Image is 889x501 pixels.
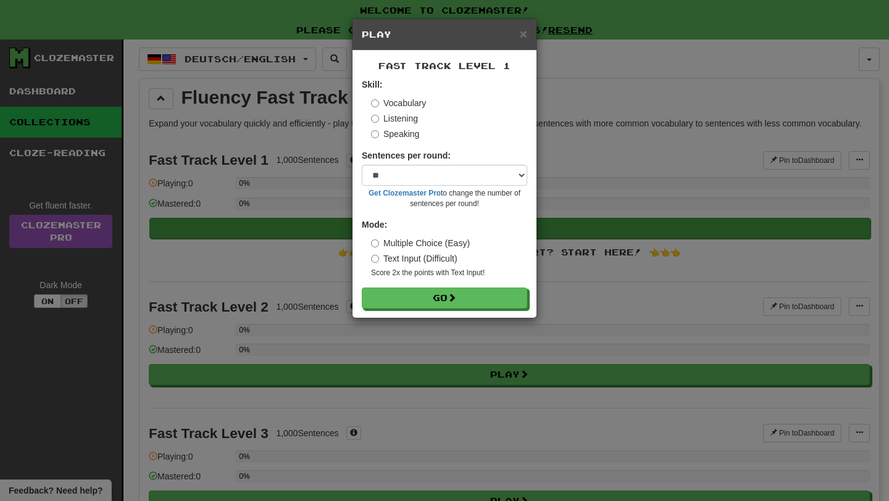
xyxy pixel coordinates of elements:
[520,27,527,41] span: ×
[362,220,387,230] strong: Mode:
[362,80,382,89] strong: Skill:
[371,237,470,249] label: Multiple Choice (Easy)
[371,255,379,263] input: Text Input (Difficult)
[371,252,457,265] label: Text Input (Difficult)
[371,112,418,125] label: Listening
[371,115,379,123] input: Listening
[520,27,527,40] button: Close
[371,97,426,109] label: Vocabulary
[362,188,527,209] small: to change the number of sentences per round!
[362,288,527,308] button: Go
[362,28,527,41] h5: Play
[371,99,379,107] input: Vocabulary
[371,130,379,138] input: Speaking
[369,189,441,197] a: Get Clozemaster Pro
[371,239,379,247] input: Multiple Choice (Easy)
[378,60,511,71] span: Fast Track Level 1
[371,268,527,278] small: Score 2x the points with Text Input !
[371,128,419,140] label: Speaking
[362,149,451,162] label: Sentences per round:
